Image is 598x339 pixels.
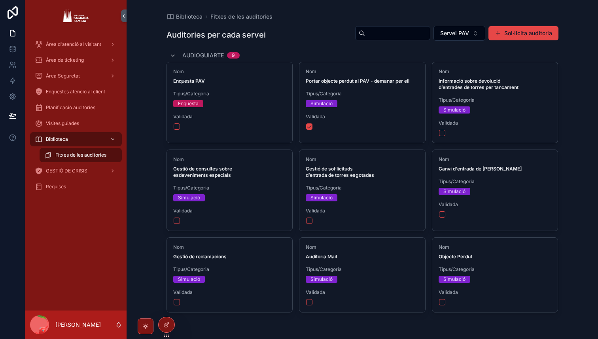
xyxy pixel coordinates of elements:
[173,266,286,273] span: Tipus/Categoria
[306,68,419,75] span: Nom
[439,178,552,185] span: Tipus/Categoria
[30,85,122,99] a: Enquestes atenció al client
[173,185,286,191] span: Tipus/Categoria
[178,100,199,107] div: Enquesta
[439,201,552,208] span: Validada
[40,148,122,162] a: Fitxes de les auditories
[306,254,337,259] strong: Auditoria Mail
[46,41,101,47] span: Àrea d'atenció al visitant
[439,254,472,259] strong: Objecte Perdut
[173,78,205,84] strong: Enquesta PAV
[433,26,485,41] button: Select Button
[178,276,200,283] div: Simulació
[310,194,333,201] div: Simulació
[30,100,122,115] a: Planificació auditories
[167,150,293,231] a: NomGestió de consultes sobre esdeveniments especialsTipus/CategoriaSimulacióValidada
[440,29,469,37] span: Servei PAV
[46,184,66,190] span: Requises
[432,237,558,312] a: NomObjecte PerdutTipus/CategoriaSimulacióValidada
[232,52,235,59] div: 9
[46,57,84,63] span: Àrea de ticketing
[306,114,419,120] span: Validada
[55,152,106,158] span: Fitxes de les auditories
[173,166,233,178] strong: Gestió de consultes sobre esdeveniments especials
[306,156,419,163] span: Nom
[299,150,426,231] a: NomGestió de sol·licituds d’entrada de torres esgotadesTipus/CategoriaSimulacióValidada
[306,78,409,84] strong: Portar objecte perdut al PAV - demanar per ell
[178,194,200,201] div: Simulació
[46,104,95,111] span: Planificació auditories
[176,13,202,21] span: Biblioteca
[439,97,552,103] span: Tipus/Categoria
[299,237,426,312] a: NomAuditoria MailTipus/CategoriaSimulacióValidada
[173,289,286,295] span: Validada
[310,100,333,107] div: Simulació
[306,185,419,191] span: Tipus/Categoria
[173,208,286,214] span: Validada
[443,106,466,114] div: Simulació
[167,13,202,21] a: Biblioteca
[299,62,426,143] a: NomPortar objecte perdut al PAV - demanar per ellTipus/CategoriaSimulacióValidada
[173,114,286,120] span: Validada
[173,244,286,250] span: Nom
[310,276,333,283] div: Simulació
[63,9,88,22] img: App logo
[46,168,87,174] span: GESTIÓ DE CRISIS
[439,156,552,163] span: Nom
[30,180,122,194] a: Requises
[30,164,122,178] a: GESTIÓ DE CRISIS
[306,166,374,178] strong: Gestió de sol·licituds d’entrada de torres esgotades
[306,289,419,295] span: Validada
[443,188,466,195] div: Simulació
[167,237,293,312] a: NomGestió de reclamacionsTipus/CategoriaSimulacióValidada
[306,91,419,97] span: Tipus/Categoria
[30,69,122,83] a: Àrea Seguretat
[210,13,273,21] a: Fitxes de les auditories
[443,276,466,283] div: Simulació
[439,78,519,90] strong: Informació sobre devolució d’entrades de torres per tancament
[182,51,224,59] span: Audioguiarte
[439,289,552,295] span: Validada
[439,68,552,75] span: Nom
[167,62,293,143] a: NomEnquesta PAVTipus/CategoriaEnquestaValidada
[46,89,105,95] span: Enquestes atenció al client
[30,132,122,146] a: Biblioteca
[167,29,266,40] h1: Auditories per cada servei
[46,136,68,142] span: Biblioteca
[30,37,122,51] a: Àrea d'atenció al visitant
[306,266,419,273] span: Tipus/Categoria
[173,68,286,75] span: Nom
[55,321,101,329] p: [PERSON_NAME]
[439,166,522,172] strong: Canvi d'entrada de [PERSON_NAME]
[432,62,558,143] a: NomInformació sobre devolució d’entrades de torres per tancamentTipus/CategoriaSimulacióValidada
[306,244,419,250] span: Nom
[46,73,80,79] span: Àrea Seguretat
[488,26,558,40] button: Sol·licita auditoria
[432,150,558,231] a: NomCanvi d'entrada de [PERSON_NAME]Tipus/CategoriaSimulacióValidada
[30,116,122,131] a: Visites guiades
[439,266,552,273] span: Tipus/Categoria
[173,91,286,97] span: Tipus/Categoria
[439,244,552,250] span: Nom
[46,120,79,127] span: Visites guiades
[173,254,227,259] strong: Gestió de reclamacions
[439,120,552,126] span: Validada
[173,156,286,163] span: Nom
[30,53,122,67] a: Àrea de ticketing
[25,32,127,204] div: scrollable content
[306,208,419,214] span: Validada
